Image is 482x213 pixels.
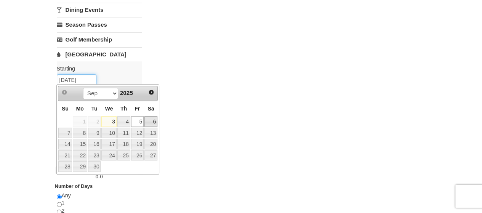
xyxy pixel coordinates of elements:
[101,116,116,127] a: 3
[57,65,136,72] label: Starting
[73,150,87,161] a: 22
[57,3,142,17] a: Dining Events
[131,116,144,127] a: 5
[120,90,133,96] span: 2025
[148,89,154,95] span: Next
[55,183,93,189] strong: Number of Days
[100,174,102,179] span: 0
[62,106,69,112] span: Sunday
[96,174,98,179] span: 0
[144,150,157,161] a: 27
[58,128,72,138] a: 7
[58,161,72,172] a: 28
[57,173,142,181] label: -
[88,139,101,149] a: 16
[144,128,157,138] a: 13
[88,161,101,172] a: 30
[57,18,142,32] a: Season Passes
[131,150,144,161] a: 26
[105,106,113,112] span: Wednesday
[146,87,157,98] a: Next
[101,150,116,161] a: 24
[73,139,87,149] a: 15
[57,32,142,46] a: Golf Membership
[73,116,87,127] span: 1
[58,150,72,161] a: 21
[88,150,101,161] a: 23
[148,106,154,112] span: Saturday
[76,106,84,112] span: Monday
[101,128,116,138] a: 10
[88,128,101,138] a: 9
[144,116,157,127] a: 6
[88,116,101,127] span: 2
[91,106,98,112] span: Tuesday
[73,161,87,172] a: 29
[117,150,130,161] a: 25
[117,128,130,138] a: 11
[135,106,140,112] span: Friday
[117,139,130,149] a: 18
[117,116,130,127] a: 4
[101,139,116,149] a: 17
[57,47,142,61] a: [GEOGRAPHIC_DATA]
[131,128,144,138] a: 12
[61,89,67,95] span: Prev
[144,139,157,149] a: 20
[131,139,144,149] a: 19
[73,128,87,138] a: 8
[59,87,70,98] a: Prev
[58,139,72,149] a: 14
[120,106,127,112] span: Thursday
